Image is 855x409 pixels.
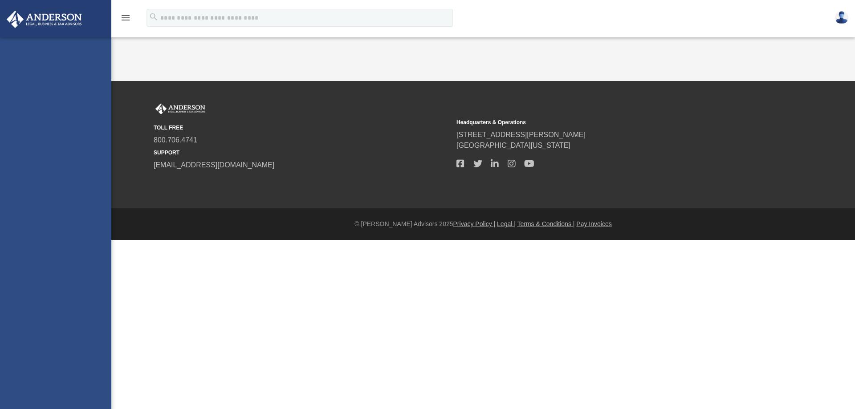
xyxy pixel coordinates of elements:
div: © [PERSON_NAME] Advisors 2025 [111,219,855,229]
small: SUPPORT [154,149,450,157]
img: Anderson Advisors Platinum Portal [4,11,85,28]
img: Anderson Advisors Platinum Portal [154,103,207,115]
a: Privacy Policy | [453,220,496,227]
a: Legal | [497,220,516,227]
small: TOLL FREE [154,124,450,132]
a: Pay Invoices [576,220,611,227]
img: User Pic [835,11,848,24]
i: menu [120,12,131,23]
a: menu [120,17,131,23]
a: Terms & Conditions | [517,220,575,227]
a: [STREET_ADDRESS][PERSON_NAME] [456,131,586,138]
i: search [149,12,159,22]
a: [GEOGRAPHIC_DATA][US_STATE] [456,142,570,149]
a: 800.706.4741 [154,136,197,144]
a: [EMAIL_ADDRESS][DOMAIN_NAME] [154,161,274,169]
small: Headquarters & Operations [456,118,753,126]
